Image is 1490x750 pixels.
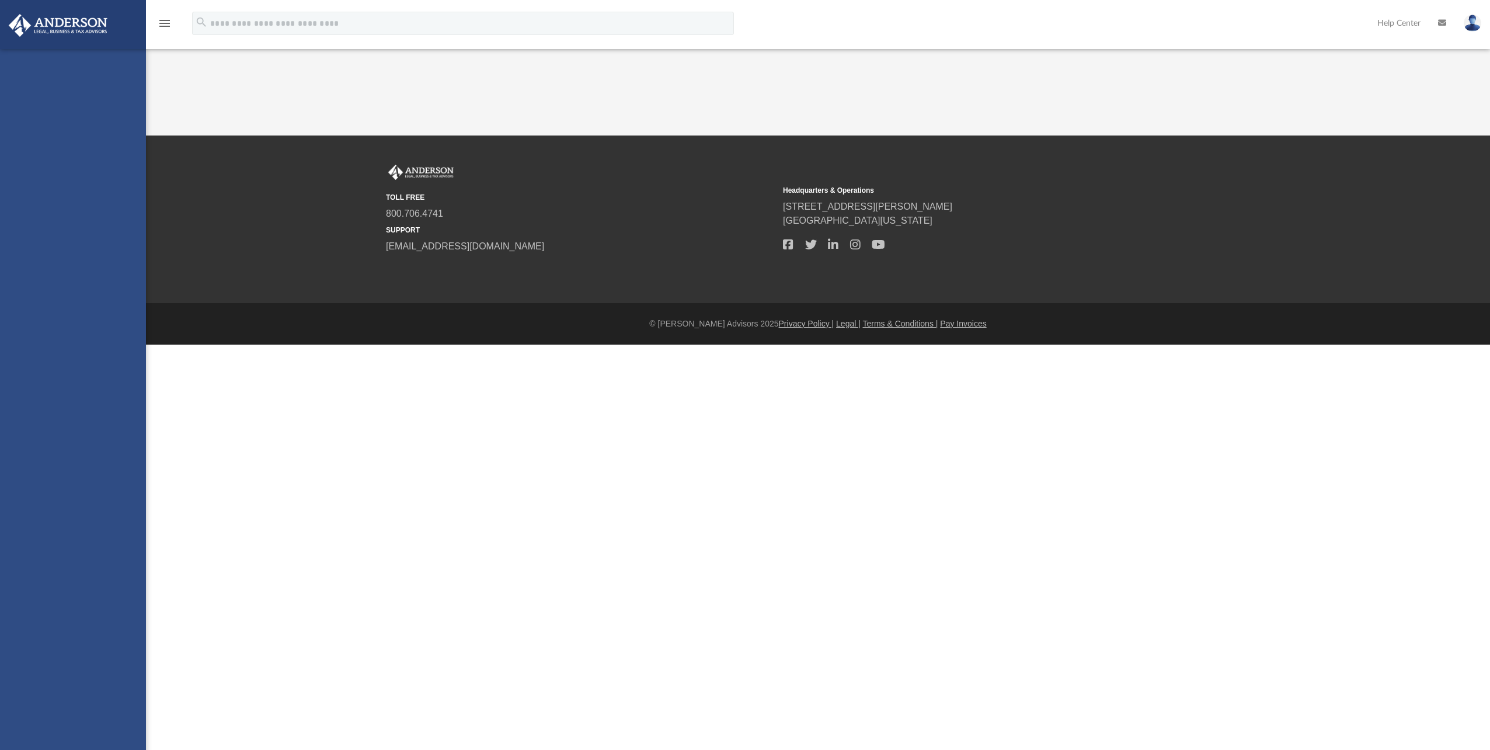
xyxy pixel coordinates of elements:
[940,319,986,328] a: Pay Invoices
[783,202,952,211] a: [STREET_ADDRESS][PERSON_NAME]
[386,209,443,218] a: 800.706.4741
[836,319,861,328] a: Legal |
[783,185,1172,196] small: Headquarters & Operations
[1464,15,1481,32] img: User Pic
[158,16,172,30] i: menu
[386,225,775,235] small: SUPPORT
[146,318,1490,330] div: © [PERSON_NAME] Advisors 2025
[195,16,208,29] i: search
[779,319,834,328] a: Privacy Policy |
[386,192,775,203] small: TOLL FREE
[386,165,456,180] img: Anderson Advisors Platinum Portal
[783,216,932,225] a: [GEOGRAPHIC_DATA][US_STATE]
[386,241,544,251] a: [EMAIL_ADDRESS][DOMAIN_NAME]
[158,22,172,30] a: menu
[863,319,938,328] a: Terms & Conditions |
[5,14,111,37] img: Anderson Advisors Platinum Portal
